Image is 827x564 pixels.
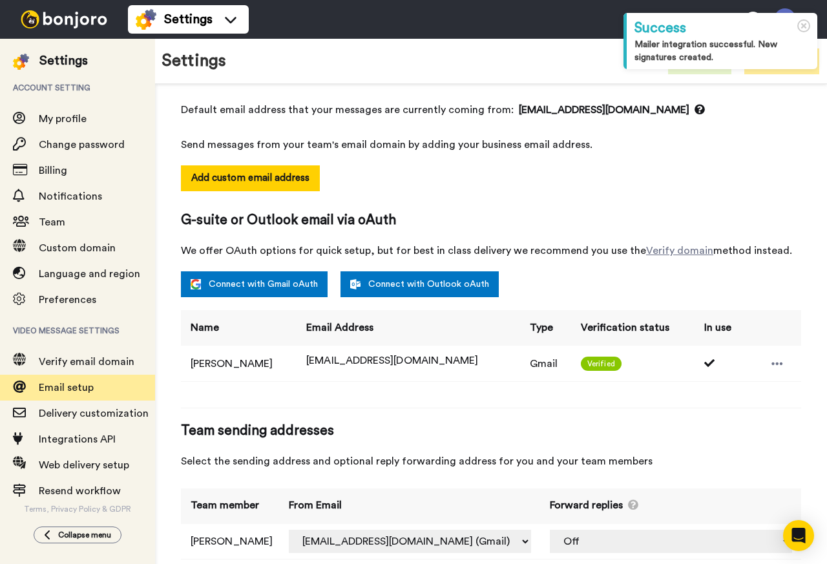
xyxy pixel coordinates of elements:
[181,271,328,297] a: Connect with Gmail oAuth
[181,454,801,469] span: Select the sending address and optional reply forwarding address for you and your team members
[39,52,88,70] div: Settings
[39,460,129,470] span: Web delivery setup
[704,358,717,368] i: Used 1 times
[634,38,810,64] div: Mailer integration successful. New signatures created.
[646,245,713,256] a: Verify domain
[39,486,121,496] span: Resend workflow
[181,310,297,346] th: Name
[39,357,134,367] span: Verify email domain
[695,310,745,346] th: In use
[181,524,279,559] td: [PERSON_NAME]
[340,271,499,297] a: Connect with Outlook oAuth
[306,355,478,366] span: [EMAIL_ADDRESS][DOMAIN_NAME]
[39,408,149,419] span: Delivery customization
[39,295,96,305] span: Preferences
[520,346,571,381] td: Gmail
[181,102,801,118] span: Default email address that your messages are currently coming from:
[39,114,87,124] span: My profile
[39,269,140,279] span: Language and region
[520,310,571,346] th: Type
[634,18,810,38] div: Success
[181,137,801,152] span: Send messages from your team's email domain by adding your business email address.
[39,140,125,150] span: Change password
[297,310,520,346] th: Email Address
[571,310,695,346] th: Verification status
[34,527,121,543] button: Collapse menu
[39,191,102,202] span: Notifications
[39,382,94,393] span: Email setup
[191,279,201,289] img: google.svg
[181,421,801,441] span: Team sending addresses
[550,498,623,513] span: Forward replies
[181,165,320,191] button: Add custom email address
[39,434,116,444] span: Integrations API
[279,488,540,524] th: From Email
[164,10,213,28] span: Settings
[39,243,116,253] span: Custom domain
[58,530,111,540] span: Collapse menu
[39,217,65,227] span: Team
[16,10,112,28] img: bj-logo-header-white.svg
[136,9,156,30] img: settings-colored.svg
[519,102,705,118] span: [EMAIL_ADDRESS][DOMAIN_NAME]
[350,279,361,289] img: outlook-white.svg
[162,52,226,70] h1: Settings
[181,243,801,258] span: We offer OAuth options for quick setup, but for best in class delivery we recommend you use the m...
[181,488,279,524] th: Team member
[13,54,29,70] img: settings-colored.svg
[39,165,67,176] span: Billing
[783,520,814,551] div: Open Intercom Messenger
[581,357,622,371] span: Verified
[181,211,801,230] span: G-suite or Outlook email via oAuth
[181,346,297,381] td: [PERSON_NAME]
